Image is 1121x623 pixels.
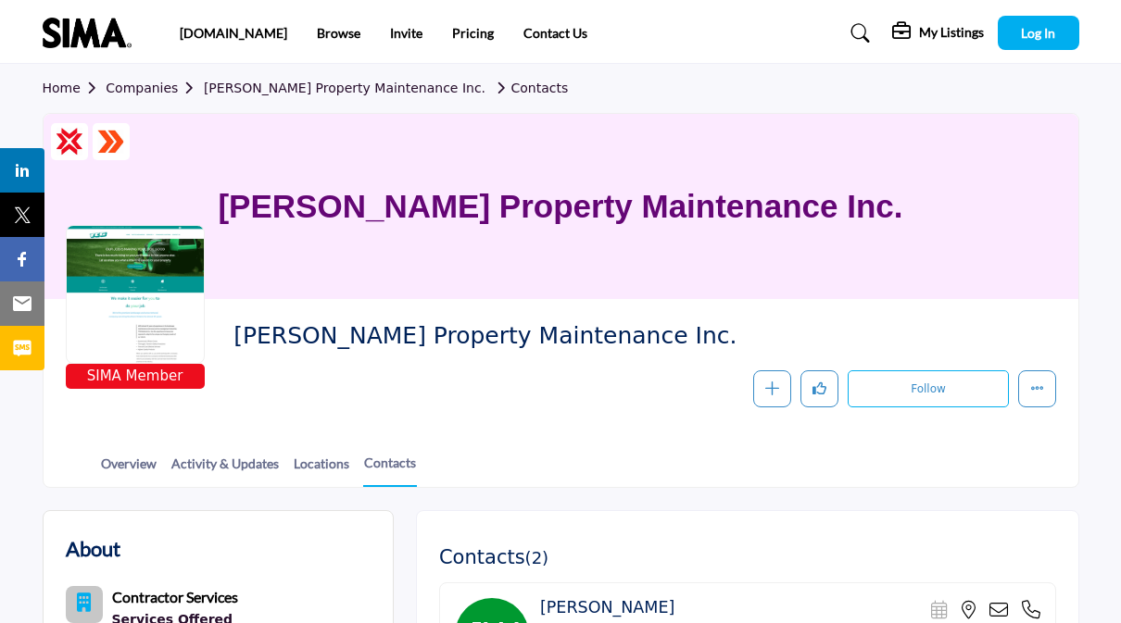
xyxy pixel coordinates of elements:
a: Companies [106,81,204,95]
span: 2 [532,548,542,567]
a: Activity & Updates [170,454,280,486]
div: My Listings [892,22,984,44]
a: Overview [100,454,157,486]
button: Like [800,370,838,408]
a: Search [833,19,882,48]
img: CSP Certified [56,128,83,156]
a: [DOMAIN_NAME] [180,25,287,41]
h5: My Listings [919,24,984,41]
a: Invite [390,25,422,41]
button: More details [1018,370,1056,408]
a: Contact Us [523,25,587,41]
a: Contacts [490,81,569,95]
a: [PERSON_NAME] Property Maintenance Inc. [204,81,485,95]
h1: [PERSON_NAME] Property Maintenance Inc. [218,114,902,299]
img: site Logo [43,18,141,48]
a: Home [43,81,107,95]
span: Log In [1021,25,1055,41]
button: Log In [998,16,1079,50]
button: Follow [848,370,1008,407]
span: SIMA Member [69,366,201,387]
a: Contacts [363,453,417,487]
a: Pricing [452,25,494,41]
img: ASM Certified [97,128,125,156]
a: Contractor Services [112,591,238,605]
span: ( ) [525,548,549,567]
h2: About [66,533,120,564]
button: Category Icon [66,586,103,623]
span: P.J. Property Maintenance Inc. [233,321,738,352]
a: Locations [293,454,350,486]
b: Contractor Services [112,588,238,605]
a: Browse [317,25,360,41]
h3: Contacts [439,546,548,569]
h4: [PERSON_NAME] [540,598,674,617]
